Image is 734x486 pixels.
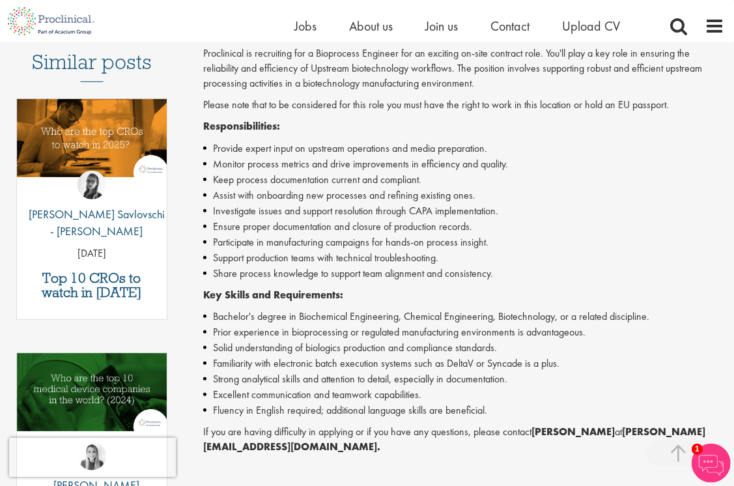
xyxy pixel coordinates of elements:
a: Jobs [294,18,317,35]
img: Theodora Savlovschi - Wicks [78,171,106,199]
li: Investigate issues and support resolution through CAPA implementation. [203,203,724,219]
li: Keep process documentation current and compliant. [203,172,724,188]
li: Share process knowledge to support team alignment and consistency. [203,266,724,281]
li: Provide expert input on upstream operations and media preparation. [203,141,724,156]
strong: Key Skills and Requirements: [203,288,343,302]
p: If you are having difficulty in applying or if you have any questions, please contact at [203,425,724,455]
li: Ensure proper documentation and closure of production records. [203,219,724,235]
img: Chatbot [692,444,731,483]
li: Strong analytical skills and attention to detail, especially in documentation. [203,371,724,387]
li: Assist with onboarding new processes and refining existing ones. [203,188,724,203]
li: Monitor process metrics and drive improvements in efficiency and quality. [203,156,724,172]
iframe: reCAPTCHA [9,438,176,477]
a: Theodora Savlovschi - Wicks [PERSON_NAME] Savlovschi - [PERSON_NAME] [17,171,167,246]
a: About us [349,18,393,35]
span: 1 [692,444,703,455]
a: Link to a post [17,353,167,468]
a: Top 10 CROs to watch in [DATE] [23,271,160,300]
p: Please note that to be considered for this role you must have the right to work in this location ... [203,98,724,113]
img: Top 10 CROs 2025 | Proclinical [17,99,167,177]
a: Upload CV [562,18,620,35]
strong: Responsibilities: [203,119,280,133]
strong: [PERSON_NAME] [531,425,615,438]
li: Familiarity with electronic batch execution systems such as DeltaV or Syncade is a plus. [203,356,724,371]
a: Join us [425,18,458,35]
p: [DATE] [17,246,167,261]
p: [PERSON_NAME] Savlovschi - [PERSON_NAME] [17,206,167,239]
li: Participate in manufacturing campaigns for hands-on process insight. [203,235,724,250]
li: Prior experience in bioprocessing or regulated manufacturing environments is advantageous. [203,324,724,340]
a: Contact [490,18,529,35]
strong: [PERSON_NAME][EMAIL_ADDRESS][DOMAIN_NAME]. [203,425,705,453]
li: Excellent communication and teamwork capabilities. [203,387,724,403]
img: Top 10 Medical Device Companies 2024 [17,353,167,431]
a: Link to a post [17,99,167,214]
li: Fluency in English required; additional language skills are beneficial. [203,403,724,418]
p: Proclinical is recruiting for a Bioprocess Engineer for an exciting on-site contract role. You'll... [203,46,724,91]
li: Solid understanding of biologics production and compliance standards. [203,340,724,356]
li: Bachelor's degree in Biochemical Engineering, Chemical Engineering, Biotechnology, or a related d... [203,309,724,324]
h3: Similar posts [32,51,152,82]
li: Support production teams with technical troubleshooting. [203,250,724,266]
